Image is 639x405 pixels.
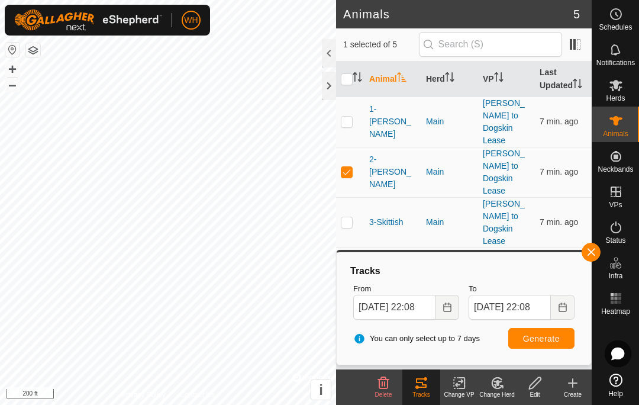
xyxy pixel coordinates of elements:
[311,380,331,400] button: i
[445,74,454,83] p-sorticon: Activate to sort
[605,237,625,244] span: Status
[573,5,580,23] span: 5
[540,167,578,176] span: Aug 17, 2025 at 10:01 PM
[540,117,578,126] span: Aug 17, 2025 at 10:01 PM
[435,295,459,320] button: Choose Date
[599,24,632,31] span: Schedules
[592,369,639,402] a: Help
[5,43,20,57] button: Reset Map
[608,272,622,279] span: Infra
[478,62,535,97] th: VP
[483,199,525,246] a: [PERSON_NAME] to Dogskin Lease
[353,74,362,83] p-sorticon: Activate to sort
[494,74,504,83] p-sorticon: Activate to sort
[353,283,459,295] label: From
[348,264,579,278] div: Tracks
[319,382,323,398] span: i
[483,98,525,145] a: [PERSON_NAME] to Dogskin Lease
[523,334,560,343] span: Generate
[596,59,635,66] span: Notifications
[603,130,628,137] span: Animals
[508,328,575,349] button: Generate
[184,14,198,27] span: WH
[426,216,473,229] div: Main
[573,81,582,90] p-sorticon: Activate to sort
[535,62,592,97] th: Last Updated
[426,166,473,178] div: Main
[353,333,480,345] span: You can only select up to 7 days
[483,149,525,195] a: [PERSON_NAME] to Dogskin Lease
[369,216,404,229] span: 3-Skittish
[369,103,417,140] span: 1-[PERSON_NAME]
[397,74,406,83] p-sorticon: Activate to sort
[375,391,392,398] span: Delete
[609,201,622,208] span: VPs
[516,390,554,399] div: Edit
[598,166,633,173] span: Neckbands
[440,390,478,399] div: Change VP
[402,390,440,399] div: Tracks
[421,62,478,97] th: Herd
[5,62,20,76] button: +
[180,390,215,400] a: Contact Us
[554,390,592,399] div: Create
[469,283,575,295] label: To
[551,295,575,320] button: Choose Date
[608,390,623,397] span: Help
[419,32,562,57] input: Search (S)
[369,153,417,191] span: 2-[PERSON_NAME]
[478,390,516,399] div: Change Herd
[483,249,525,296] a: [PERSON_NAME] to Dogskin Lease
[426,115,473,128] div: Main
[26,43,40,57] button: Map Layers
[14,9,162,31] img: Gallagher Logo
[540,217,578,227] span: Aug 17, 2025 at 10:01 PM
[121,390,166,400] a: Privacy Policy
[606,95,625,102] span: Herds
[343,38,419,51] span: 1 selected of 5
[364,62,421,97] th: Animal
[343,7,573,21] h2: Animals
[5,78,20,92] button: –
[601,308,630,315] span: Heatmap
